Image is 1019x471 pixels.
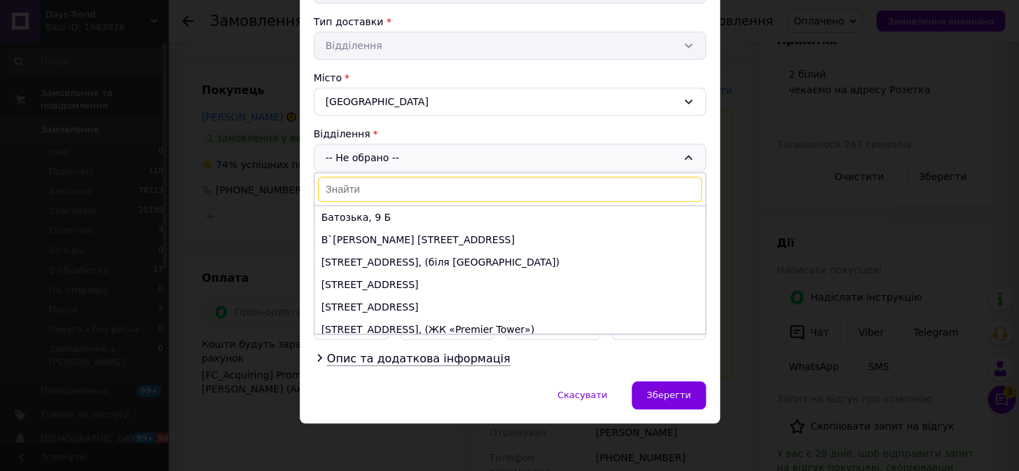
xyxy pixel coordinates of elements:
[314,127,706,141] div: Відділення
[314,88,706,116] div: [GEOGRAPHIC_DATA]
[314,71,706,85] div: Місто
[327,352,511,366] span: Опис та додаткова інформація
[314,15,706,29] div: Тип доставки
[314,206,705,228] li: Батозька, 9 Б
[314,273,705,296] li: [STREET_ADDRESS]
[314,296,705,318] li: [STREET_ADDRESS]
[314,318,705,341] li: [STREET_ADDRESS], (ЖК «Premier Tower»)
[646,390,691,400] span: Зберегти
[314,228,705,251] li: В`[PERSON_NAME] [STREET_ADDRESS]
[557,390,607,400] span: Скасувати
[314,144,706,172] div: -- Не обрано --
[314,251,705,273] li: [STREET_ADDRESS], (біля [GEOGRAPHIC_DATA])
[318,177,702,202] input: Знайти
